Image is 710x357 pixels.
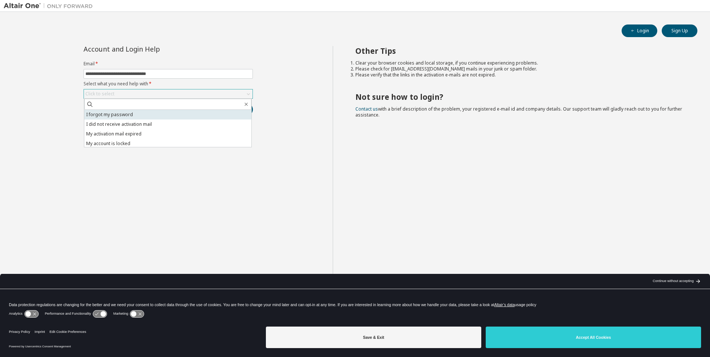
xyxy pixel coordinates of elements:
[84,81,253,87] label: Select what you need help with
[355,66,684,72] li: Please check for [EMAIL_ADDRESS][DOMAIN_NAME] mails in your junk or spam folder.
[84,110,251,119] li: I forgot my password
[84,46,219,52] div: Account and Login Help
[4,2,97,10] img: Altair One
[85,91,114,97] div: Click to select
[355,106,378,112] a: Contact us
[355,60,684,66] li: Clear your browser cookies and local storage, if you continue experiencing problems.
[84,89,253,98] div: Click to select
[662,24,697,37] button: Sign Up
[355,72,684,78] li: Please verify that the links in the activation e-mails are not expired.
[355,46,684,56] h2: Other Tips
[355,92,684,102] h2: Not sure how to login?
[355,106,682,118] span: with a brief description of the problem, your registered e-mail id and company details. Our suppo...
[622,24,657,37] button: Login
[84,61,253,67] label: Email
